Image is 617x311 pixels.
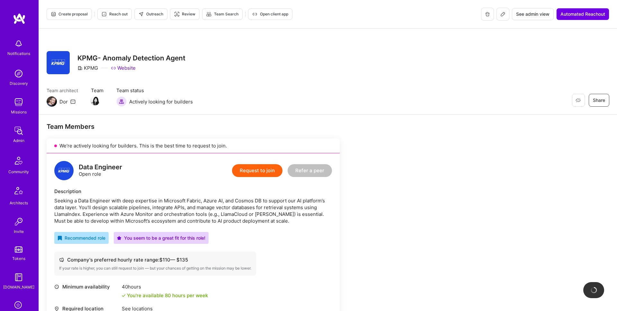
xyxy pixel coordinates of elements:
[12,124,25,137] img: admin teamwork
[10,200,28,206] div: Architects
[54,188,332,195] div: Description
[11,109,27,115] div: Missions
[14,228,24,235] div: Invite
[58,236,62,240] i: icon RecommendedBadge
[47,122,340,131] div: Team Members
[54,283,119,290] div: Minimum availability
[560,11,605,17] span: Automated Reachout
[556,8,609,20] button: Automated Reachout
[122,292,208,299] div: You're available 80 hours per week
[15,246,22,253] img: tokens
[206,11,238,17] span: Team Search
[13,137,24,144] div: Admin
[47,87,78,94] span: Team architect
[10,80,28,87] div: Discovery
[3,284,34,290] div: [DOMAIN_NAME]
[79,164,122,171] div: Data Engineer
[102,11,128,17] span: Reach out
[134,8,167,20] button: Outreach
[97,8,132,20] button: Reach out
[174,11,195,17] span: Review
[174,12,179,17] i: icon Targeter
[12,255,25,262] div: Tokens
[58,235,105,241] div: Recommended role
[12,37,25,50] img: bell
[91,95,99,106] a: Team Member Avatar
[11,153,26,168] img: Community
[576,98,581,103] i: icon EyeClosed
[232,164,282,177] button: Request to join
[252,11,288,17] span: Open client app
[11,184,26,200] img: Architects
[116,87,193,94] span: Team status
[47,8,92,20] button: Create proposal
[116,96,127,107] img: Actively looking for builders
[288,164,332,177] button: Refer a peer
[59,256,251,263] div: Company's preferred hourly rate range: $ 110 — $ 135
[77,65,98,71] div: KPMG
[202,8,243,20] button: Team Search
[54,161,74,180] img: logo
[77,54,185,62] h3: KPMG- Anomaly Detection Agent
[12,67,25,80] img: discovery
[79,164,122,177] div: Open role
[129,98,193,105] span: Actively looking for builders
[13,13,26,24] img: logo
[91,87,103,94] span: Team
[51,12,56,17] i: icon Proposal
[590,286,598,294] img: loading
[122,283,208,290] div: 40 hours
[59,266,251,271] div: If your rate is higher, you can still request to join — but your chances of getting on the missio...
[12,215,25,228] img: Invite
[47,96,57,107] img: Team Architect
[516,11,550,17] span: See admin view
[59,257,64,262] i: icon Cash
[12,271,25,284] img: guide book
[70,99,76,104] i: icon Mail
[593,97,605,103] span: Share
[54,197,332,224] div: Seeking a Data Engineer with deep expertise in Microsoft Fabric, Azure AI, and Cosmos DB to suppo...
[59,98,68,105] div: Dor
[589,94,609,107] button: Share
[170,8,200,20] button: Review
[12,96,25,109] img: teamwork
[90,96,100,105] img: Team Member Avatar
[47,138,340,153] div: We’re actively looking for builders. This is the best time to request to join.
[8,168,29,175] div: Community
[51,11,88,17] span: Create proposal
[111,65,136,71] a: Website
[47,51,70,74] img: Company Logo
[122,294,126,298] i: icon Check
[248,8,292,20] button: Open client app
[117,236,121,240] i: icon PurpleStar
[139,11,163,17] span: Outreach
[7,50,30,57] div: Notifications
[54,284,59,289] i: icon Clock
[117,235,205,241] div: You seem to be a great fit for this role!
[512,8,554,20] button: See admin view
[77,66,83,71] i: icon CompanyGray
[54,306,59,311] i: icon Location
